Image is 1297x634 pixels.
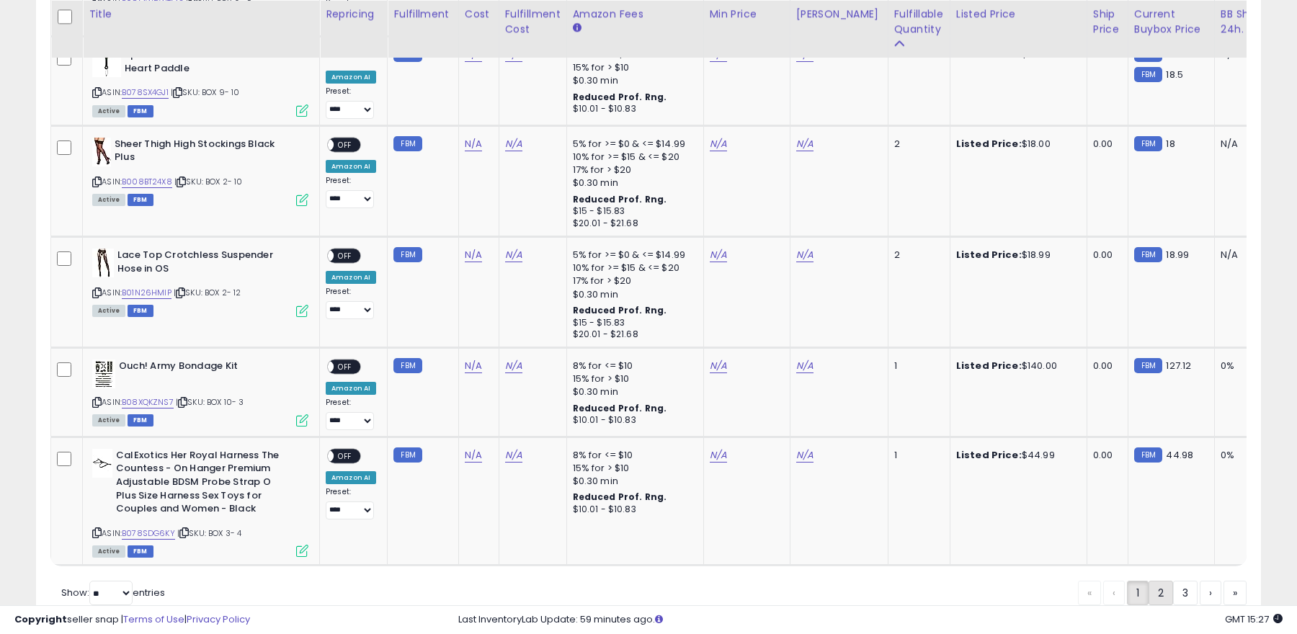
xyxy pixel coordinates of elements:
div: Fulfillable Quantity [894,6,944,37]
div: ASIN: [92,138,308,205]
a: N/A [465,448,482,463]
div: $0.30 min [573,475,692,488]
small: FBM [393,247,422,262]
div: 10% for >= $15 & <= $20 [573,151,692,164]
div: Cost [465,6,493,22]
a: N/A [505,359,522,373]
div: $18.99 [956,249,1076,262]
b: Sheer Thigh High Stockings Black Plus [115,138,290,168]
div: ASIN: [92,360,308,425]
span: 18.99 [1166,248,1189,262]
div: N/A [1221,138,1268,151]
span: OFF [334,138,357,151]
small: Amazon Fees. [573,22,581,35]
div: Amazon AI [326,160,376,173]
div: Current Buybox Price [1134,6,1208,37]
div: 10% for >= $15 & <= $20 [573,262,692,274]
div: ASIN: [92,48,308,115]
a: 2 [1149,581,1173,605]
span: All listings currently available for purchase on Amazon [92,194,125,206]
div: Amazon AI [326,271,376,284]
small: FBM [1134,67,1162,82]
div: $20.01 - $21.68 [573,218,692,230]
div: 2 [894,249,939,262]
b: Sport Sheets Sex and Mischief Heart Paddle [125,48,300,79]
a: 3 [1173,581,1198,605]
span: FBM [128,105,153,117]
b: Reduced Prof. Rng. [573,91,667,103]
div: 0.00 [1093,449,1117,462]
a: N/A [465,359,482,373]
div: 17% for > $20 [573,164,692,177]
div: N/A [1221,249,1268,262]
small: FBM [1134,358,1162,373]
span: » [1233,586,1237,600]
a: B01N26HMIP [122,287,171,299]
div: 0% [1221,360,1268,372]
div: ASIN: [92,249,308,316]
a: 1 [1127,581,1149,605]
div: 8% for <= $10 [573,360,692,372]
div: 5% for >= $0 & <= $14.99 [573,138,692,151]
div: 0.00 [1093,360,1117,372]
div: Amazon AI [326,382,376,395]
a: B008BT24X8 [122,176,172,188]
div: 2 [894,138,939,151]
div: $0.30 min [573,288,692,301]
span: All listings currently available for purchase on Amazon [92,105,125,117]
a: N/A [505,248,522,262]
a: Privacy Policy [187,612,250,626]
small: FBM [1134,447,1162,463]
span: FBM [128,194,153,206]
a: B078SDG6KY [122,527,175,540]
div: Preset: [326,398,376,430]
span: FBM [128,414,153,427]
span: Show: entries [61,586,165,599]
div: 0.00 [1093,138,1117,151]
div: $0.30 min [573,177,692,189]
small: FBM [1134,136,1162,151]
span: FBM [128,545,153,558]
div: $140.00 [956,360,1076,372]
span: | SKU: BOX 3- 4 [177,527,242,539]
span: FBM [128,305,153,317]
span: | SKU: BOX 10- 3 [176,396,244,408]
b: Listed Price: [956,448,1022,462]
div: 0% [1221,449,1268,462]
img: 31dkJZVOm3L._SL40_.jpg [92,449,112,478]
div: 8% for <= $10 [573,449,692,462]
div: Ship Price [1093,6,1122,37]
div: 17% for > $20 [573,274,692,287]
strong: Copyright [14,612,67,626]
span: 44.98 [1166,448,1193,462]
a: N/A [796,448,814,463]
div: 5% for >= $0 & <= $14.99 [573,249,692,262]
div: 1 [894,449,939,462]
b: Reduced Prof. Rng. [573,304,667,316]
span: | SKU: BOX 9- 10 [171,86,240,98]
b: Listed Price: [956,359,1022,372]
a: N/A [710,359,727,373]
small: FBM [393,447,422,463]
img: 31RaHAVxorL._SL40_.jpg [92,249,114,277]
a: N/A [796,248,814,262]
div: $20.01 - $21.68 [573,329,692,341]
a: N/A [710,248,727,262]
span: 18.5 [1166,68,1183,81]
div: Last InventoryLab Update: 59 minutes ago. [458,613,1283,627]
span: OFF [334,361,357,373]
span: 127.12 [1166,359,1191,372]
a: N/A [465,248,482,262]
div: [PERSON_NAME] [796,6,882,22]
a: N/A [505,448,522,463]
b: Lace Top Crotchless Suspender Hose in OS [117,249,293,279]
small: FBM [393,358,422,373]
div: $10.01 - $10.83 [573,103,692,115]
b: Reduced Prof. Rng. [573,402,667,414]
div: $10.01 - $10.83 [573,504,692,516]
div: Preset: [326,176,376,208]
div: ASIN: [92,449,308,555]
img: 21DF2luYNcL._SL40_.jpg [92,48,121,77]
a: N/A [710,448,727,463]
a: Terms of Use [123,612,184,626]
